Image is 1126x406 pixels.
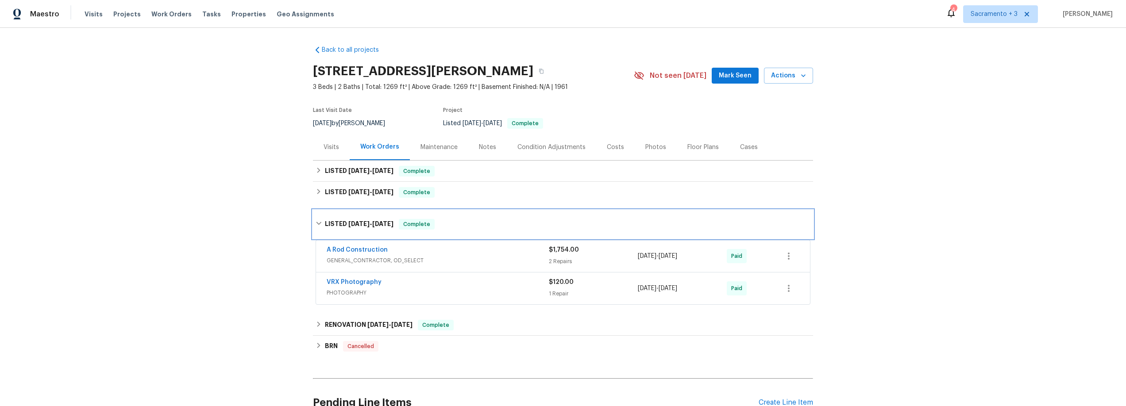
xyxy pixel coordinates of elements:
a: VRX Photography [327,279,382,285]
span: [DATE] [372,168,393,174]
span: Complete [508,121,542,126]
h6: LISTED [325,187,393,198]
div: 2 Repairs [549,257,638,266]
button: Actions [764,68,813,84]
span: Sacramento + 3 [971,10,1018,19]
span: Complete [419,321,453,329]
div: RENOVATION [DATE]-[DATE]Complete [313,314,813,336]
span: Geo Assignments [277,10,334,19]
div: Floor Plans [687,143,719,152]
span: GENERAL_CONTRACTOR, OD_SELECT [327,256,549,265]
span: [DATE] [638,253,656,259]
span: Paid [731,252,746,260]
span: - [367,322,413,328]
span: Work Orders [151,10,192,19]
span: [DATE] [638,285,656,291]
span: Visits [85,10,103,19]
div: BRN Cancelled [313,336,813,357]
span: - [638,284,677,293]
div: LISTED [DATE]-[DATE]Complete [313,161,813,182]
div: Photos [645,143,666,152]
span: Actions [771,70,806,81]
div: Work Orders [360,142,399,151]
span: [DATE] [659,285,677,291]
div: Cases [740,143,758,152]
span: Cancelled [344,342,378,351]
div: 4 [950,5,956,14]
span: [DATE] [348,189,370,195]
div: by [PERSON_NAME] [313,118,396,129]
span: Last Visit Date [313,107,352,113]
h6: LISTED [325,219,393,230]
h6: RENOVATION [325,320,413,330]
span: [DATE] [483,120,502,126]
span: [DATE] [372,189,393,195]
a: Back to all projects [313,46,398,54]
div: Maintenance [420,143,458,152]
span: Projects [113,10,141,19]
span: $120.00 [549,279,574,285]
span: [PERSON_NAME] [1059,10,1113,19]
span: Project [443,107,463,113]
span: Not seen [DATE] [650,71,706,80]
span: [DATE] [372,221,393,227]
span: Mark Seen [719,70,752,81]
a: A Rod Construction [327,247,388,253]
div: LISTED [DATE]-[DATE]Complete [313,210,813,238]
span: [DATE] [348,168,370,174]
span: 3 Beds | 2 Baths | Total: 1269 ft² | Above Grade: 1269 ft² | Basement Finished: N/A | 1961 [313,83,634,92]
span: Listed [443,120,543,126]
h6: LISTED [325,166,393,176]
span: - [463,120,502,126]
span: PHOTOGRAPHY [327,288,549,297]
span: - [348,221,393,227]
span: Maestro [30,10,59,19]
span: Properties [231,10,266,19]
span: Complete [400,220,434,229]
span: $1,754.00 [549,247,579,253]
span: - [348,168,393,174]
h6: BRN [325,341,338,352]
span: [DATE] [313,120,332,126]
span: - [348,189,393,195]
h2: [STREET_ADDRESS][PERSON_NAME] [313,67,533,76]
div: Notes [479,143,496,152]
button: Copy Address [533,63,549,79]
div: LISTED [DATE]-[DATE]Complete [313,182,813,203]
span: [DATE] [367,322,389,328]
div: Condition Adjustments [517,143,586,152]
span: Complete [400,188,434,197]
span: Paid [731,284,746,293]
span: - [638,252,677,260]
div: Costs [607,143,624,152]
span: [DATE] [659,253,677,259]
span: [DATE] [391,322,413,328]
div: 1 Repair [549,289,638,298]
div: Visits [324,143,339,152]
span: Tasks [202,11,221,17]
span: Complete [400,167,434,176]
span: [DATE] [463,120,481,126]
span: [DATE] [348,221,370,227]
button: Mark Seen [712,68,759,84]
